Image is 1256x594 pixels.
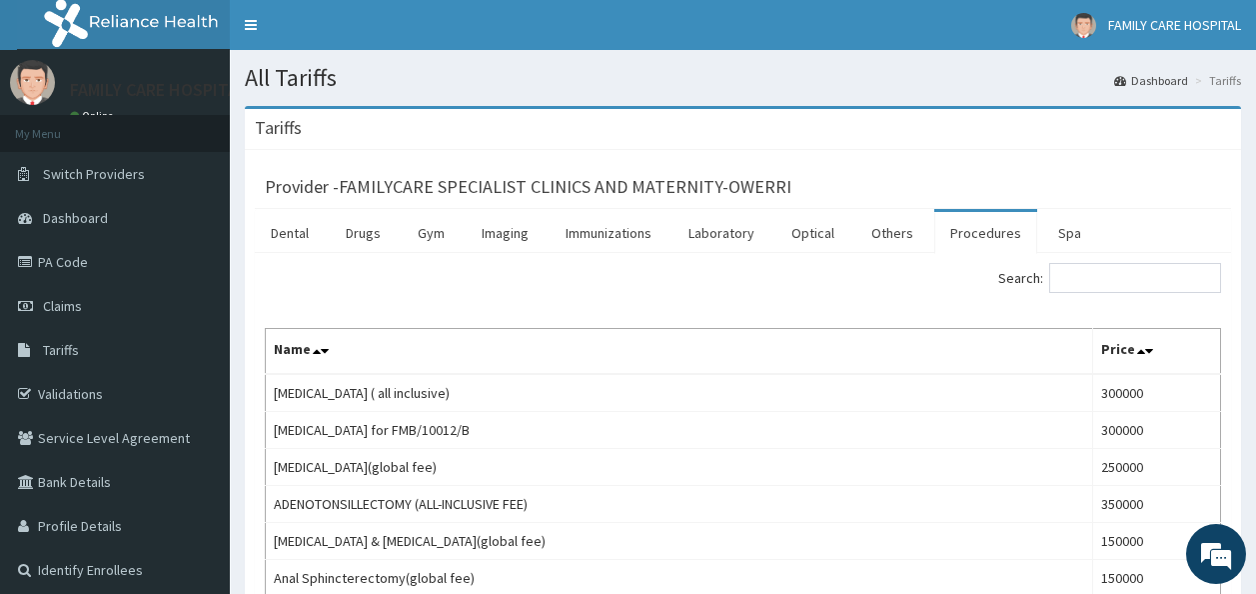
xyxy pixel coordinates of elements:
a: Optical [775,212,850,254]
span: Dashboard [43,209,108,227]
a: Procedures [934,212,1037,254]
a: Others [855,212,929,254]
h1: All Tariffs [245,65,1241,91]
td: ADENOTONSILLECTOMY (ALL-INCLUSIVE FEE) [266,486,1093,523]
a: Immunizations [550,212,667,254]
input: Search: [1049,263,1221,293]
td: [MEDICAL_DATA] & [MEDICAL_DATA](global fee) [266,523,1093,560]
td: 300000 [1093,374,1221,412]
td: 150000 [1093,523,1221,560]
a: Dental [255,212,325,254]
td: 350000 [1093,486,1221,523]
td: [MEDICAL_DATA](global fee) [266,449,1093,486]
td: 250000 [1093,449,1221,486]
label: Search: [998,263,1221,293]
span: Tariffs [43,341,79,359]
a: Dashboard [1114,72,1188,89]
td: [MEDICAL_DATA] for FMB/10012/B [266,412,1093,449]
h3: Tariffs [255,119,302,137]
span: Claims [43,297,82,315]
a: Spa [1042,212,1097,254]
th: Price [1093,329,1221,375]
a: Online [70,109,118,123]
span: Switch Providers [43,165,145,183]
img: User Image [10,60,55,105]
a: Drugs [330,212,397,254]
span: FAMILY CARE HOSPITAL [1108,16,1241,34]
a: Imaging [466,212,545,254]
li: Tariffs [1190,72,1241,89]
img: User Image [1071,13,1096,38]
a: Laboratory [672,212,770,254]
th: Name [266,329,1093,375]
a: Gym [402,212,461,254]
td: 300000 [1093,412,1221,449]
h3: Provider - FAMILYCARE SPECIALIST CLINICS AND MATERNITY-OWERRI [265,178,791,196]
td: [MEDICAL_DATA] ( all inclusive) [266,374,1093,412]
p: FAMILY CARE HOSPITAL [70,81,247,99]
